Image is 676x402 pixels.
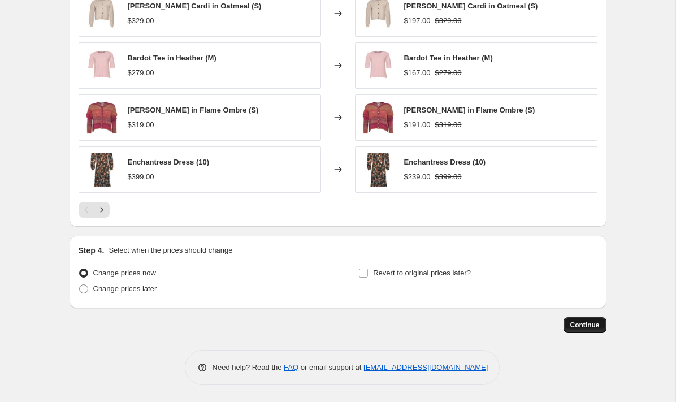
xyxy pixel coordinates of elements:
img: 33_ffd2c847-7a29-4f96-98dd-22f098b38dd5_80x.png [85,153,119,187]
span: Revert to original prices later? [373,269,471,277]
span: Need help? Read the [213,363,284,371]
strike: $319.00 [435,119,462,131]
a: [EMAIL_ADDRESS][DOMAIN_NAME] [363,363,488,371]
span: [PERSON_NAME] in Flame Ombre (S) [404,106,535,114]
nav: Pagination [79,202,110,218]
span: Enchantress Dress (10) [404,158,486,166]
span: Bardot Tee in Heather (M) [128,54,216,62]
span: Bardot Tee in Heather (M) [404,54,493,62]
div: $329.00 [128,15,154,27]
span: Change prices now [93,269,156,277]
img: 31_a297db88-7c0f-4a70-9df7-00aba65f5825_80x.png [85,101,119,135]
span: [PERSON_NAME] Cardi in Oatmeal (S) [128,2,262,10]
strike: $329.00 [435,15,462,27]
div: $197.00 [404,15,431,27]
span: or email support at [298,363,363,371]
img: LSK421-Bardot-Tee-Heather-FR_80x.jpg [361,49,395,83]
div: $167.00 [404,67,431,79]
span: [PERSON_NAME] in Flame Ombre (S) [128,106,259,114]
div: $239.00 [404,171,431,183]
img: 33_ffd2c847-7a29-4f96-98dd-22f098b38dd5_80x.png [361,153,395,187]
p: Select when the prices should change [109,245,232,256]
button: Next [94,202,110,218]
span: Continue [570,321,600,330]
a: FAQ [284,363,298,371]
button: Continue [564,317,606,333]
h2: Step 4. [79,245,105,256]
img: 31_a297db88-7c0f-4a70-9df7-00aba65f5825_80x.png [361,101,395,135]
div: $319.00 [128,119,154,131]
div: $279.00 [128,67,154,79]
span: Enchantress Dress (10) [128,158,210,166]
img: LSK421-Bardot-Tee-Heather-FR_80x.jpg [85,49,119,83]
div: $399.00 [128,171,154,183]
div: $191.00 [404,119,431,131]
strike: $399.00 [435,171,462,183]
strike: $279.00 [435,67,462,79]
span: [PERSON_NAME] Cardi in Oatmeal (S) [404,2,538,10]
span: Change prices later [93,284,157,293]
